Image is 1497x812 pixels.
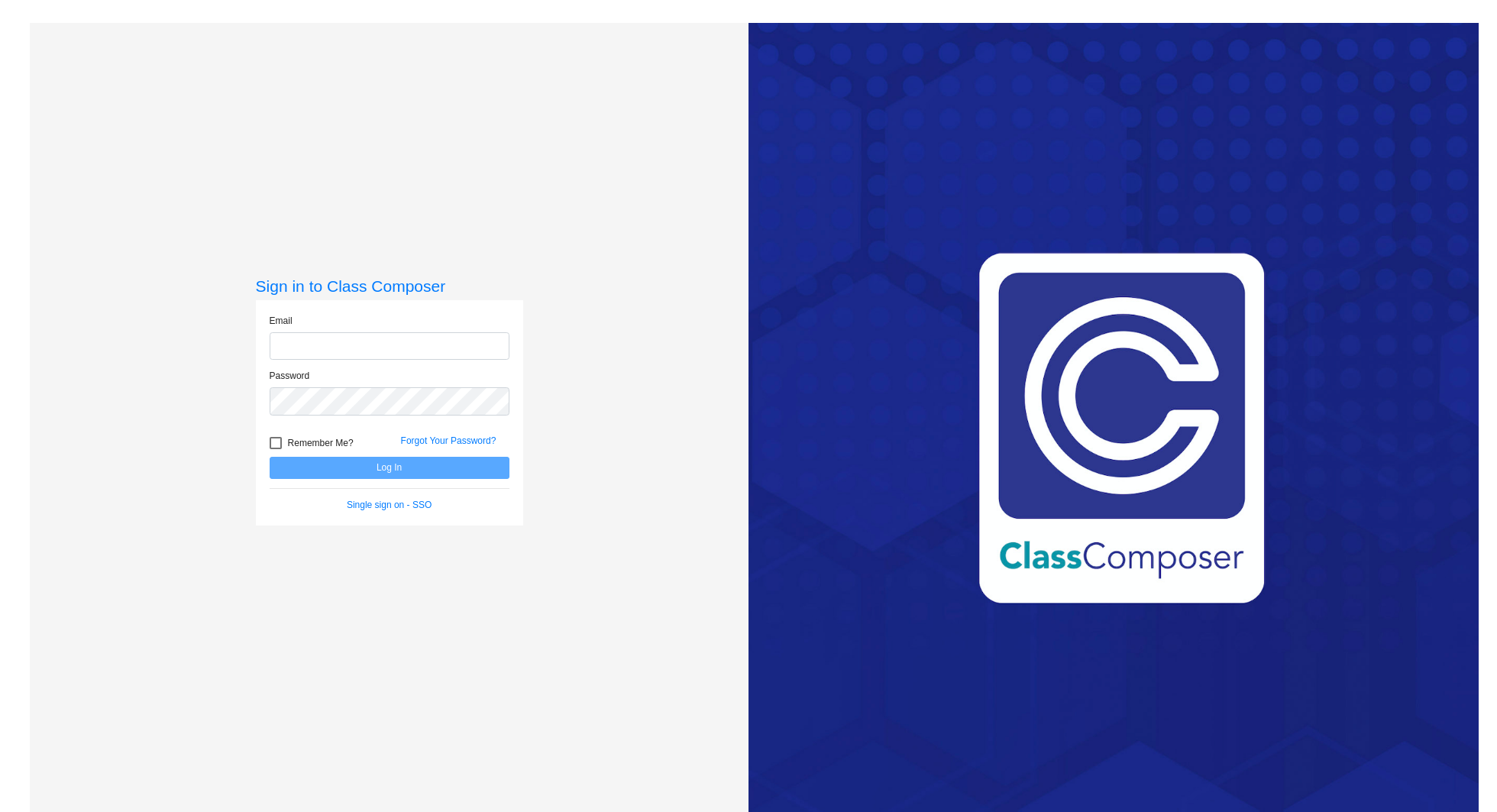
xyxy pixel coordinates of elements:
span: Remember Me? [288,434,354,452]
button: Log In [270,457,509,479]
a: Forgot Your Password? [401,435,496,446]
label: Email [270,314,293,328]
a: Single sign on - SSO [347,500,432,510]
label: Password [270,369,310,383]
h3: Sign in to Class Composer [256,277,523,296]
